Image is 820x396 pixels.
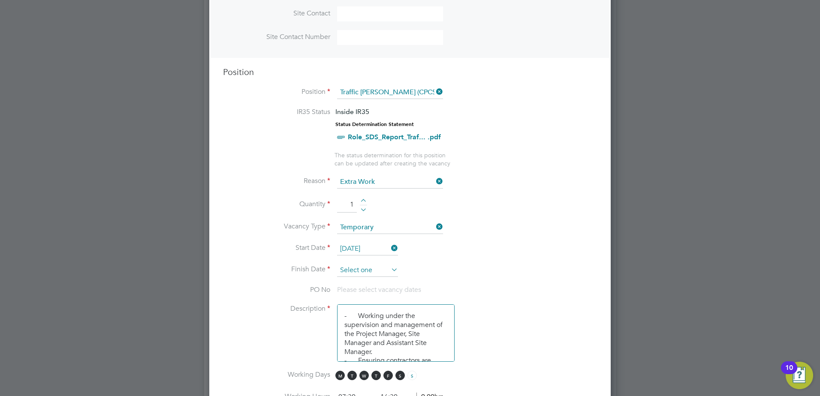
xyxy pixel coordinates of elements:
[223,87,330,96] label: Position
[335,151,450,167] span: The status determination for this position can be updated after creating the vacancy
[337,243,398,255] input: Select one
[337,221,443,234] input: Select one
[337,86,443,99] input: Search for...
[786,362,813,389] button: Open Resource Center, 10 new notifications
[335,371,345,380] span: M
[337,176,443,189] input: Select one
[337,285,421,294] span: Please select vacancy dates
[223,243,330,252] label: Start Date
[223,222,330,231] label: Vacancy Type
[337,264,398,277] input: Select one
[223,33,330,42] label: Site Contact Number
[223,285,330,294] label: PO No
[347,371,357,380] span: T
[223,9,330,18] label: Site Contact
[359,371,369,380] span: W
[223,200,330,209] label: Quantity
[223,304,330,313] label: Description
[335,121,414,127] strong: Status Determination Statement
[371,371,381,380] span: T
[223,108,330,117] label: IR35 Status
[407,371,417,380] span: S
[223,370,330,379] label: Working Days
[383,371,393,380] span: F
[223,66,597,78] h3: Position
[395,371,405,380] span: S
[335,108,369,116] span: Inside IR35
[223,177,330,186] label: Reason
[785,368,793,379] div: 10
[223,265,330,274] label: Finish Date
[348,133,441,141] a: Role_SDS_Report_Traf... .pdf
